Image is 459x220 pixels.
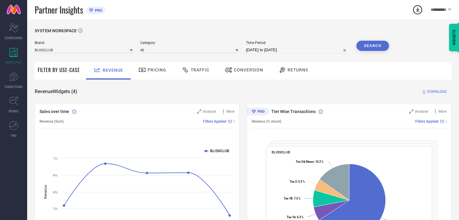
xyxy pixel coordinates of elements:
[288,68,308,72] span: Returns
[40,119,64,124] span: Revenue (Sum)
[252,119,281,124] span: Revenue (% share)
[290,180,305,183] text: : 5.3 %
[197,109,201,114] svg: Zoom
[53,207,58,210] text: 70L
[247,108,269,117] div: Premium
[234,68,263,72] span: Conversion
[284,197,301,200] text: : 7.5 %
[5,84,23,89] span: SUGGESTIONS
[438,109,447,114] span: More
[409,109,413,114] svg: Zoom
[35,41,133,45] span: Brand
[415,119,438,124] span: Filters Applied
[296,160,314,163] tspan: Tier 3 & Others
[203,109,216,114] span: Analyse
[210,149,229,153] text: BLISSCLUB
[53,174,58,177] text: 90L
[287,215,296,219] tspan: Tier 1A
[287,215,304,219] text: : 6.3 %
[191,68,209,72] span: Traffic
[93,8,102,13] span: PRO
[290,180,297,183] tspan: Tier 2
[226,109,234,114] span: More
[140,41,238,45] span: Category
[35,28,77,33] span: SYSTEM WORKSPACE
[284,197,292,200] tspan: Tier 1B
[8,109,19,113] span: TRENDS
[43,184,48,199] tspan: Revenue
[35,89,77,95] span: Revenue Widgets ( 4 )
[5,60,22,64] span: WORKSPACE
[148,68,166,72] span: Pricing
[35,4,83,16] span: Partner Insights
[203,119,226,124] span: Filters Applied
[246,46,349,54] input: Select time period
[271,109,316,114] span: Tier Wise Transactions
[103,68,123,73] span: Revenue
[427,89,447,95] span: DOWNLOAD
[53,190,58,194] text: 80L
[246,41,349,45] span: Time Period
[11,133,17,138] span: FWD
[234,119,234,124] span: |
[412,4,423,15] div: Open download list
[272,150,290,154] span: BLISSCLUB
[40,109,69,114] span: Sales over time
[446,119,447,124] span: |
[296,160,324,163] text: : 15.2 %
[5,36,23,40] span: SCORECARDS
[356,41,389,51] button: Search
[38,66,80,74] span: Filter By Use-Case
[415,109,428,114] span: Analyse
[53,157,58,160] text: 1Cr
